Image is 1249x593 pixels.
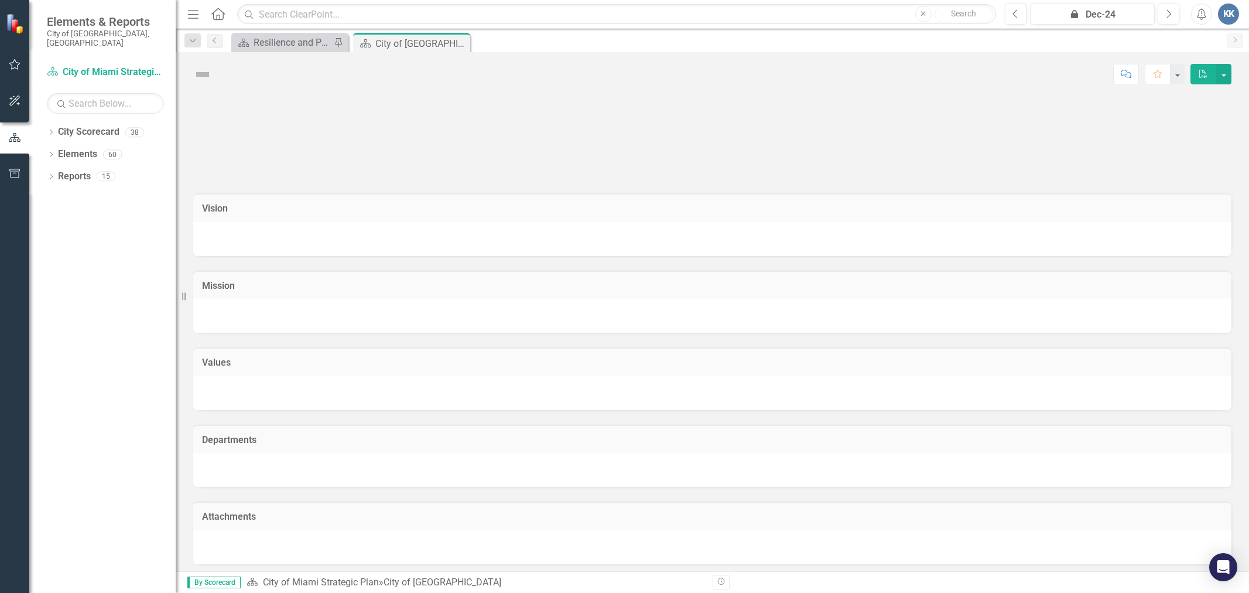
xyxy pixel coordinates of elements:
div: 60 [103,149,122,159]
a: City of Miami Strategic Plan [47,66,164,79]
input: Search Below... [47,93,164,114]
div: City of [GEOGRAPHIC_DATA] [375,36,467,51]
a: Reports [58,170,91,183]
h3: Values [202,357,1223,368]
small: City of [GEOGRAPHIC_DATA], [GEOGRAPHIC_DATA] [47,29,164,48]
div: Resilience and Public Works [254,35,331,50]
button: Search [935,6,993,22]
div: Open Intercom Messenger [1209,553,1237,581]
a: Elements [58,148,97,161]
div: Dec-24 [1034,8,1151,22]
div: » [247,576,704,589]
a: Resilience and Public Works [234,35,331,50]
h3: Attachments [202,512,1223,522]
button: Dec-24 [1030,4,1155,25]
div: City of [GEOGRAPHIC_DATA] [384,577,501,588]
div: 38 [125,127,144,137]
img: ClearPoint Strategy [6,13,26,33]
input: Search ClearPoint... [237,4,996,25]
h3: Mission [202,281,1223,291]
img: Not Defined [193,65,212,84]
h3: Departments [202,435,1223,445]
span: Search [951,9,976,18]
div: 15 [97,172,115,182]
a: City Scorecard [58,125,119,139]
span: By Scorecard [187,577,241,588]
button: KK [1218,4,1239,25]
span: Elements & Reports [47,15,164,29]
h3: Vision [202,203,1223,214]
a: City of Miami Strategic Plan [263,577,379,588]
